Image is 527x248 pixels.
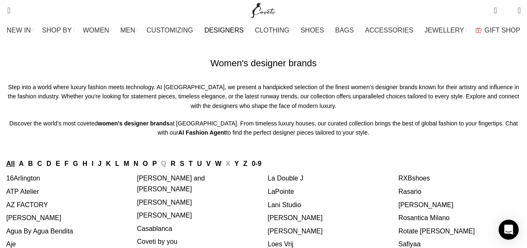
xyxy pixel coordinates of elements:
[137,225,172,232] a: Casablanca
[489,2,501,19] a: 0
[398,228,475,235] a: Rotate [PERSON_NAME]
[250,6,277,13] a: Site logo
[83,22,112,39] a: WOMEN
[2,22,525,39] div: Main navigation
[204,22,247,39] a: DESIGNERS
[55,160,60,167] a: E
[6,83,521,110] p: Step into a world where luxury fashion meets technology. At [GEOGRAPHIC_DATA], we present a handp...
[268,201,301,208] a: Lani Studio
[137,238,177,245] a: Coveti by you
[475,28,482,33] img: GiftBag
[475,22,520,39] a: GIFT SHOP
[65,160,69,167] a: F
[398,175,430,182] a: RXBshoes
[365,22,416,39] a: ACCESSORIES
[6,160,15,167] a: All
[124,160,129,167] a: M
[46,160,51,167] a: D
[268,228,323,235] a: [PERSON_NAME]
[197,160,202,167] a: U
[92,160,93,167] a: I
[137,175,205,193] a: [PERSON_NAME] and [PERSON_NAME]
[268,240,294,248] a: Loes Vrij
[6,214,61,221] a: [PERSON_NAME]
[365,26,414,34] span: ACCESSORIES
[83,160,88,167] a: H
[235,160,239,167] a: Y
[171,160,176,167] a: R
[424,22,467,39] a: JEWELLERY
[398,201,454,208] a: [PERSON_NAME]
[146,26,193,34] span: CUSTOMIZING
[98,120,169,127] strong: women's designer brands
[255,26,290,34] span: CLOTHING
[143,160,148,167] a: O
[268,175,303,182] a: La Double J
[499,220,519,240] div: Open Intercom Messenger
[210,57,316,70] h1: Women's designer brands
[255,22,292,39] a: CLOTHING
[189,160,193,167] a: T
[7,26,31,34] span: NEW IN
[398,214,450,221] a: Rosantica Milano
[19,160,24,167] a: A
[121,26,136,34] span: MEN
[243,160,247,167] a: Z
[83,26,109,34] span: WOMEN
[121,22,138,39] a: MEN
[152,160,157,167] a: P
[161,160,166,167] span: Q
[215,160,221,167] a: W
[106,160,111,167] a: K
[115,160,119,167] a: L
[494,4,501,10] span: 0
[268,188,294,195] a: LaPointe
[6,228,73,235] a: Agua By Agua Bendita
[42,22,75,39] a: SHOP BY
[178,129,226,136] strong: AI Fashion Agent
[180,160,184,167] a: S
[73,160,78,167] a: G
[6,119,521,138] p: Discover the world’s most coveted at [GEOGRAPHIC_DATA]. From timeless luxury houses, our curated ...
[398,240,421,248] a: Safiyaa
[335,26,353,34] span: BAGS
[7,22,34,39] a: NEW IN
[206,160,211,167] a: V
[98,160,102,167] a: J
[268,214,323,221] a: [PERSON_NAME]
[146,22,196,39] a: CUSTOMIZING
[137,212,192,219] a: [PERSON_NAME]
[505,8,511,15] span: 0
[6,201,48,208] a: AZ FACTORY
[6,188,39,195] a: ATP Atelier
[37,160,42,167] a: C
[6,175,40,182] a: 16Arlington
[204,26,244,34] span: DESIGNERS
[484,26,520,34] span: GIFT SHOP
[300,22,327,39] a: SHOES
[300,26,324,34] span: SHOES
[503,2,512,19] div: My Wishlist
[335,22,356,39] a: BAGS
[42,26,72,34] span: SHOP BY
[252,160,261,167] a: 0-9
[137,199,192,206] a: [PERSON_NAME]
[226,160,230,167] span: X
[134,160,139,167] a: N
[28,160,33,167] a: B
[2,2,10,19] a: Search
[424,26,464,34] span: JEWELLERY
[6,240,16,248] a: Aje
[398,188,421,195] a: Rasario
